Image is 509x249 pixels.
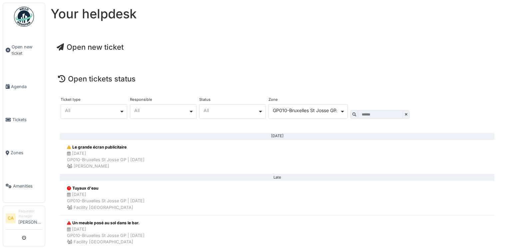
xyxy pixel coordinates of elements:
[18,209,42,228] li: [PERSON_NAME]
[67,191,145,211] div: [DATE] GP010-Bruxelles St Josse GP | [DATE] Facility [GEOGRAPHIC_DATA]
[67,220,145,226] div: Un meuble posé au sol dans le bar.
[11,83,42,90] span: Agenda
[67,144,145,150] div: Le grande écran publicitaire
[67,150,145,170] div: [DATE] GP010-Bruxelles St Josse GP | [DATE] [PERSON_NAME]
[130,98,152,101] label: Responsible
[67,226,145,245] div: [DATE] GP010-Bruxelles St Josse GP | [DATE] Facility [GEOGRAPHIC_DATA]
[3,30,45,70] a: Open new ticket
[65,108,119,112] div: All
[65,177,489,178] div: Late
[58,74,496,83] h4: Open tickets status
[61,98,81,101] label: Ticket type
[3,103,45,136] a: Tickets
[60,140,494,174] a: Le grande écran publicitaire [DATE]GP010-Bruxelles St Josse GP | [DATE] [PERSON_NAME]
[199,98,211,101] label: Status
[57,43,124,51] a: Open new ticket
[13,183,42,189] span: Amenities
[67,185,145,191] div: Tuyaux d'eau
[333,108,339,115] button: Remove item: '5237'
[18,209,42,219] div: Requester manager
[3,70,45,103] a: Agenda
[12,44,42,56] span: Open new ticket
[6,213,16,223] li: CA
[3,170,45,203] a: Amenities
[134,108,189,112] div: All
[273,108,340,112] div: GP010-Bruxelles St Josse GP
[204,108,258,112] div: All
[12,116,42,123] span: Tickets
[11,150,42,156] span: Zones
[14,7,34,27] img: Badge_color-CXgf-gQk.svg
[268,98,278,101] label: Zone
[6,209,42,230] a: CA Requester manager[PERSON_NAME]
[3,136,45,169] a: Zones
[60,181,494,215] a: Tuyaux d'eau [DATE]GP010-Bruxelles St Josse GP | [DATE] Facility [GEOGRAPHIC_DATA]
